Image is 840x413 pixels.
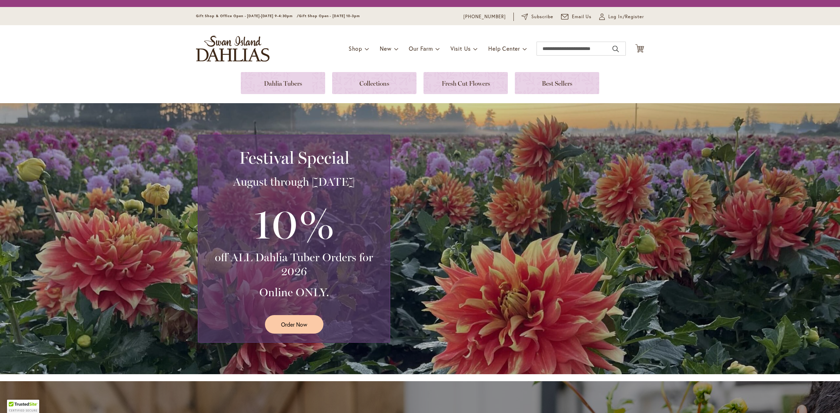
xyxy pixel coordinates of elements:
[531,13,553,20] span: Subscribe
[207,175,381,189] h3: August through [DATE]
[196,36,269,62] a: store logo
[265,315,323,334] a: Order Now
[561,13,592,20] a: Email Us
[488,45,520,52] span: Help Center
[599,13,644,20] a: Log In/Register
[450,45,471,52] span: Visit Us
[572,13,592,20] span: Email Us
[281,320,307,328] span: Order Now
[7,400,39,413] div: TrustedSite Certified
[207,148,381,168] h2: Festival Special
[380,45,391,52] span: New
[349,45,362,52] span: Shop
[608,13,644,20] span: Log In/Register
[409,45,433,52] span: Our Farm
[612,43,619,55] button: Search
[207,196,381,250] h3: 10%
[521,13,553,20] a: Subscribe
[299,14,360,18] span: Gift Shop Open - [DATE] 10-3pm
[196,14,299,18] span: Gift Shop & Office Open - [DATE]-[DATE] 9-4:30pm /
[207,285,381,299] h3: Online ONLY.
[207,250,381,278] h3: off ALL Dahlia Tuber Orders for 2026
[463,13,506,20] a: [PHONE_NUMBER]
